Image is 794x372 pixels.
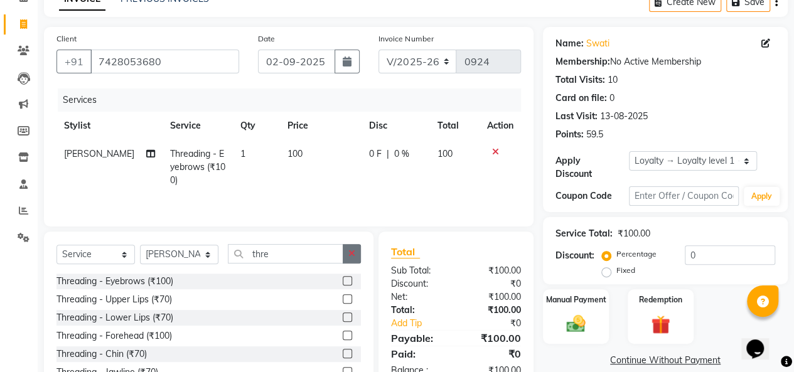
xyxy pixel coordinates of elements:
[586,128,603,141] div: 59.5
[170,148,225,186] span: Threading - Eyebrows (₹100)
[555,110,598,123] div: Last Visit:
[555,92,607,105] div: Card on file:
[56,329,172,343] div: Threading - Forehead (₹100)
[369,147,382,161] span: 0 F
[90,50,239,73] input: Search by Name/Mobile/Email/Code
[468,317,530,330] div: ₹0
[382,290,456,304] div: Net:
[555,128,584,141] div: Points:
[280,112,362,140] th: Price
[382,346,456,361] div: Paid:
[382,264,456,277] div: Sub Total:
[391,245,420,258] span: Total
[429,112,480,140] th: Total
[56,33,77,45] label: Client
[233,112,280,140] th: Qty
[555,227,613,240] div: Service Total:
[645,313,676,336] img: _gift.svg
[64,148,134,159] span: [PERSON_NAME]
[456,346,530,361] div: ₹0
[56,50,92,73] button: +91
[456,277,530,290] div: ₹0
[546,294,606,306] label: Manual Payment
[382,277,456,290] div: Discount:
[56,293,172,306] div: Threading - Upper Lips (₹70)
[555,249,594,262] div: Discount:
[545,354,785,367] a: Continue Without Payment
[240,148,245,159] span: 1
[555,154,629,181] div: Apply Discount
[555,55,610,68] div: Membership:
[600,110,648,123] div: 13-08-2025
[616,248,657,260] label: Percentage
[56,311,173,324] div: Threading - Lower Lips (₹70)
[382,317,468,330] a: Add Tip
[608,73,618,87] div: 10
[639,294,682,306] label: Redemption
[456,290,530,304] div: ₹100.00
[456,264,530,277] div: ₹100.00
[258,33,275,45] label: Date
[555,73,605,87] div: Total Visits:
[437,148,452,159] span: 100
[387,147,389,161] span: |
[744,187,780,206] button: Apply
[456,331,530,346] div: ₹100.00
[58,88,530,112] div: Services
[287,148,303,159] span: 100
[378,33,433,45] label: Invoice Number
[618,227,650,240] div: ₹100.00
[561,313,591,335] img: _cash.svg
[56,275,173,288] div: Threading - Eyebrows (₹100)
[616,265,635,276] label: Fixed
[163,112,233,140] th: Service
[480,112,521,140] th: Action
[228,244,343,263] input: Search or Scan
[609,92,614,105] div: 0
[741,322,781,359] iframe: chat widget
[586,37,609,50] a: Swati
[555,37,584,50] div: Name:
[362,112,429,140] th: Disc
[555,55,775,68] div: No Active Membership
[555,189,629,203] div: Coupon Code
[394,147,409,161] span: 0 %
[629,186,739,206] input: Enter Offer / Coupon Code
[56,112,163,140] th: Stylist
[382,331,456,346] div: Payable:
[382,304,456,317] div: Total:
[456,304,530,317] div: ₹100.00
[56,348,147,361] div: Threading - Chin (₹70)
